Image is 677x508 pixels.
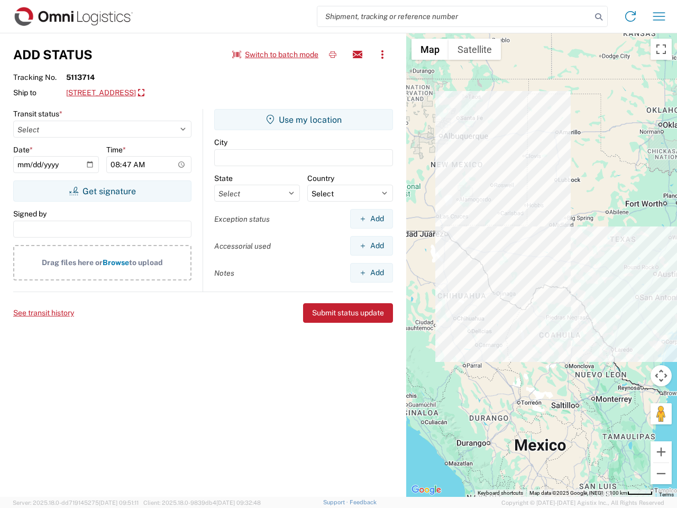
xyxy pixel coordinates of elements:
[449,39,501,60] button: Show satellite imagery
[13,47,93,62] h3: Add Status
[501,498,664,507] span: Copyright © [DATE]-[DATE] Agistix Inc., All Rights Reserved
[651,403,672,424] button: Drag Pegman onto the map to open Street View
[99,500,139,506] span: [DATE] 09:51:11
[651,441,672,462] button: Zoom in
[659,492,674,497] a: Terms
[13,209,47,219] label: Signed by
[66,84,144,102] a: [STREET_ADDRESS]
[350,236,393,256] button: Add
[13,500,139,506] span: Server: 2025.18.0-dd719145275
[303,303,393,323] button: Submit status update
[651,39,672,60] button: Toggle fullscreen view
[409,483,444,497] img: Google
[350,209,393,229] button: Add
[350,263,393,283] button: Add
[13,180,191,202] button: Get signature
[307,174,334,183] label: Country
[317,6,591,26] input: Shipment, tracking or reference number
[13,88,66,97] span: Ship to
[232,46,318,63] button: Switch to batch mode
[214,138,227,147] label: City
[478,489,523,497] button: Keyboard shortcuts
[106,145,126,155] label: Time
[411,39,449,60] button: Show street map
[651,365,672,386] button: Map camera controls
[66,72,95,82] strong: 5113714
[529,490,603,496] span: Map data ©2025 Google, INEGI
[13,109,62,119] label: Transit status
[214,268,234,278] label: Notes
[214,241,271,251] label: Accessorial used
[323,499,350,505] a: Support
[103,258,129,267] span: Browse
[214,109,393,130] button: Use my location
[13,304,74,322] button: See transit history
[13,72,66,82] span: Tracking No.
[409,483,444,497] a: Open this area in Google Maps (opens a new window)
[214,174,233,183] label: State
[42,258,103,267] span: Drag files here or
[216,500,261,506] span: [DATE] 09:32:48
[129,258,163,267] span: to upload
[143,500,261,506] span: Client: 2025.18.0-9839db4
[651,463,672,484] button: Zoom out
[214,214,270,224] label: Exception status
[13,145,33,155] label: Date
[609,490,627,496] span: 100 km
[606,489,656,497] button: Map Scale: 100 km per 44 pixels
[350,499,377,505] a: Feedback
